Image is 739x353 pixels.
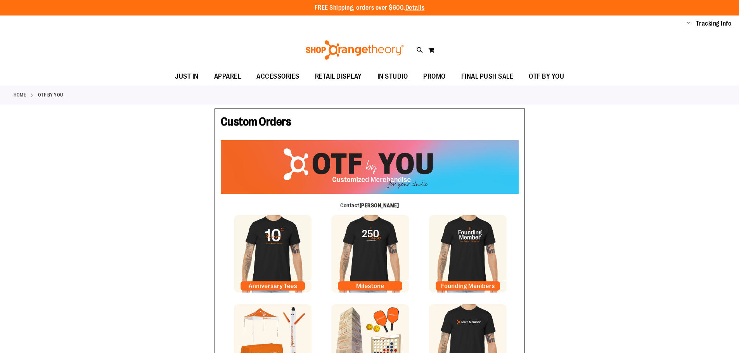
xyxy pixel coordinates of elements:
[340,202,399,208] a: Contact[PERSON_NAME]
[315,68,362,85] span: RETAIL DISPLAY
[38,91,63,98] strong: OTF By You
[305,40,405,60] img: Shop Orangetheory
[221,140,519,194] img: OTF Custom Orders
[377,68,408,85] span: IN STUDIO
[453,68,521,86] a: FINAL PUSH SALE
[307,68,370,86] a: RETAIL DISPLAY
[461,68,514,85] span: FINAL PUSH SALE
[686,20,690,28] button: Account menu
[315,3,425,12] p: FREE Shipping, orders over $600.
[214,68,241,85] span: APPAREL
[206,68,249,86] a: APPAREL
[234,215,312,293] img: Anniversary Tile
[405,4,425,11] a: Details
[331,215,409,293] img: Milestone Tile
[221,115,519,133] h1: Custom Orders
[256,68,299,85] span: ACCESSORIES
[167,68,206,86] a: JUST IN
[415,68,453,86] a: PROMO
[521,68,572,86] a: OTF BY YOU
[423,68,446,85] span: PROMO
[249,68,307,86] a: ACCESSORIES
[429,215,507,293] img: Founding Member Tile
[360,202,399,208] b: [PERSON_NAME]
[370,68,416,86] a: IN STUDIO
[529,68,564,85] span: OTF BY YOU
[175,68,199,85] span: JUST IN
[696,19,732,28] a: Tracking Info
[14,91,26,98] a: Home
